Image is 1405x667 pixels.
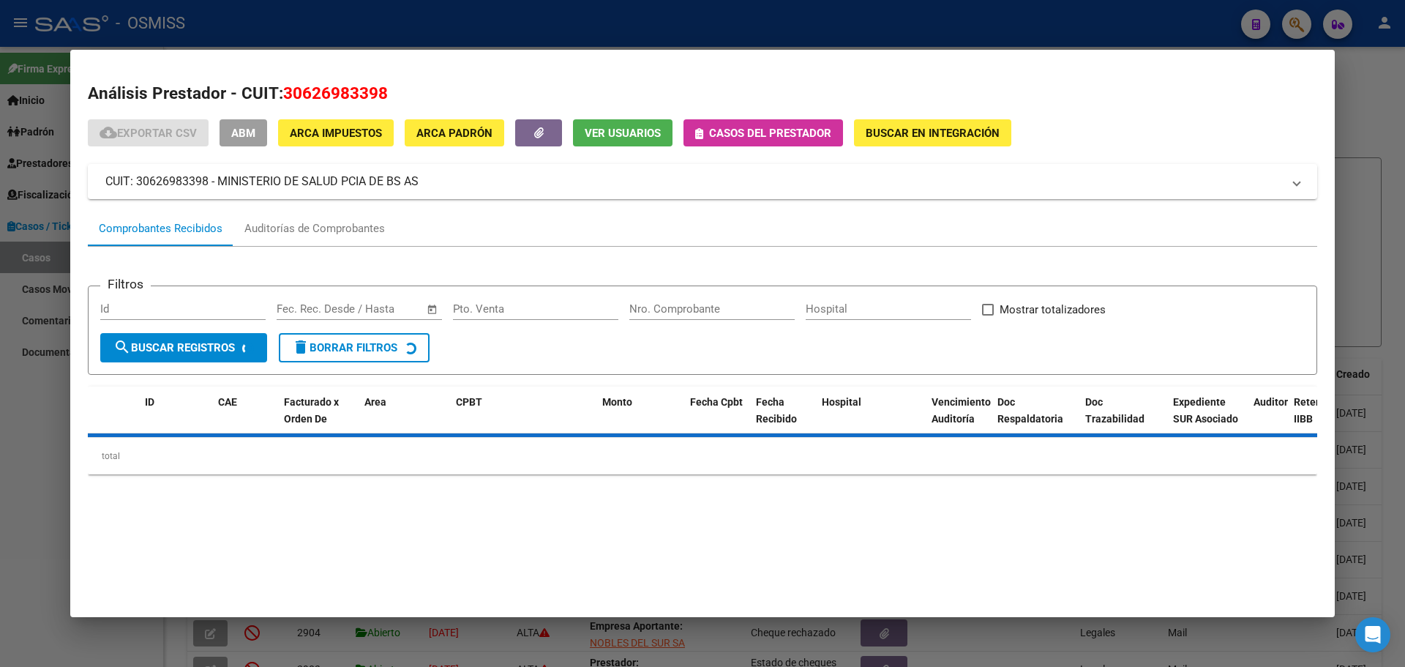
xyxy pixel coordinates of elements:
[145,396,154,408] span: ID
[290,127,382,140] span: ARCA Impuestos
[932,396,991,425] span: Vencimiento Auditoría
[105,173,1282,190] mat-panel-title: CUIT: 30626983398 - MINISTERIO DE SALUD PCIA DE BS AS
[364,396,386,408] span: Area
[416,127,492,140] span: ARCA Padrón
[1000,301,1106,318] span: Mostrar totalizadores
[1079,387,1167,451] datatable-header-cell: Doc Trazabilidad
[1254,396,1297,408] span: Auditoria
[113,338,131,356] mat-icon: search
[100,124,117,141] mat-icon: cloud_download
[88,164,1317,199] mat-expansion-panel-header: CUIT: 30626983398 - MINISTERIO DE SALUD PCIA DE BS AS
[278,387,359,451] datatable-header-cell: Facturado x Orden De
[683,119,843,146] button: Casos del prestador
[822,396,861,408] span: Hospital
[756,396,797,425] span: Fecha Recibido
[596,387,684,451] datatable-header-cell: Monto
[277,302,336,316] input: Fecha inicio
[100,333,267,362] button: Buscar Registros
[1167,387,1248,451] datatable-header-cell: Expediente SUR Asociado
[88,81,1317,106] h2: Análisis Prestador - CUIT:
[99,220,222,237] div: Comprobantes Recibidos
[212,387,278,451] datatable-header-cell: CAE
[349,302,420,316] input: Fecha fin
[244,220,385,237] div: Auditorías de Comprobantes
[88,438,1317,474] div: total
[854,119,1011,146] button: Buscar en Integración
[992,387,1079,451] datatable-header-cell: Doc Respaldatoria
[283,83,388,103] span: 30626983398
[1355,617,1390,652] div: Open Intercom Messenger
[1085,396,1144,425] span: Doc Trazabilidad
[279,333,430,362] button: Borrar Filtros
[1173,396,1238,425] span: Expediente SUR Asociado
[405,119,504,146] button: ARCA Padrón
[866,127,1000,140] span: Buscar en Integración
[88,119,209,146] button: Exportar CSV
[1288,387,1346,451] datatable-header-cell: Retencion IIBB
[139,387,212,451] datatable-header-cell: ID
[278,119,394,146] button: ARCA Impuestos
[292,341,397,354] span: Borrar Filtros
[750,387,816,451] datatable-header-cell: Fecha Recibido
[709,127,831,140] span: Casos del prestador
[690,396,743,408] span: Fecha Cpbt
[684,387,750,451] datatable-header-cell: Fecha Cpbt
[113,341,235,354] span: Buscar Registros
[573,119,672,146] button: Ver Usuarios
[1248,387,1288,451] datatable-header-cell: Auditoria
[997,396,1063,425] span: Doc Respaldatoria
[100,275,151,294] h3: Filtros
[926,387,992,451] datatable-header-cell: Vencimiento Auditoría
[456,396,482,408] span: CPBT
[585,127,661,140] span: Ver Usuarios
[292,338,310,356] mat-icon: delete
[231,127,255,140] span: ABM
[359,387,450,451] datatable-header-cell: Area
[100,127,197,140] span: Exportar CSV
[1294,396,1341,425] span: Retencion IIBB
[816,387,926,451] datatable-header-cell: Hospital
[450,387,596,451] datatable-header-cell: CPBT
[220,119,267,146] button: ABM
[602,396,632,408] span: Monto
[424,301,441,318] button: Open calendar
[284,396,339,425] span: Facturado x Orden De
[218,396,237,408] span: CAE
